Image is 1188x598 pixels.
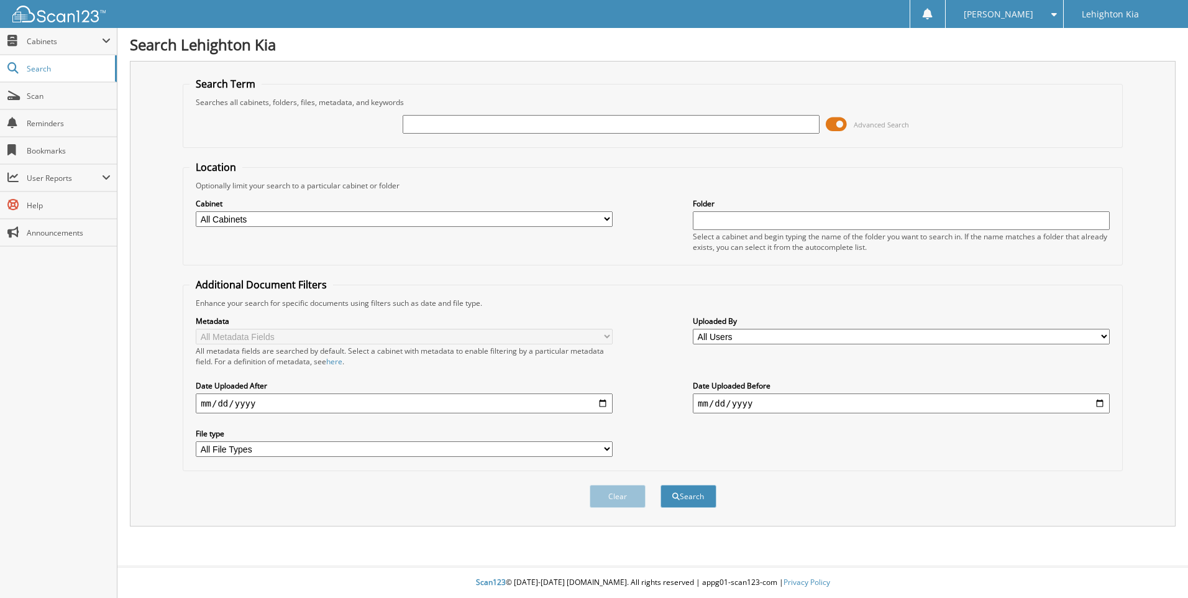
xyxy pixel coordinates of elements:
label: Folder [693,198,1110,209]
label: Date Uploaded After [196,380,613,391]
a: Privacy Policy [784,577,830,587]
label: Metadata [196,316,613,326]
span: Lehighton Kia [1082,11,1139,18]
span: Advanced Search [854,120,909,129]
iframe: Chat Widget [1126,538,1188,598]
h1: Search Lehighton Kia [130,34,1176,55]
div: Searches all cabinets, folders, files, metadata, and keywords [190,97,1116,108]
span: Bookmarks [27,145,111,156]
div: © [DATE]-[DATE] [DOMAIN_NAME]. All rights reserved | appg01-scan123-com | [117,568,1188,598]
span: Announcements [27,228,111,238]
span: Search [27,63,109,74]
span: User Reports [27,173,102,183]
label: File type [196,428,613,439]
legend: Search Term [190,77,262,91]
input: end [693,393,1110,413]
img: scan123-logo-white.svg [12,6,106,22]
div: Select a cabinet and begin typing the name of the folder you want to search in. If the name match... [693,231,1110,252]
input: start [196,393,613,413]
span: [PERSON_NAME] [964,11,1033,18]
legend: Additional Document Filters [190,278,333,292]
button: Clear [590,485,646,508]
span: Help [27,200,111,211]
div: All metadata fields are searched by default. Select a cabinet with metadata to enable filtering b... [196,346,613,367]
span: Reminders [27,118,111,129]
button: Search [660,485,716,508]
a: here [326,356,342,367]
label: Cabinet [196,198,613,209]
span: Scan123 [476,577,506,587]
div: Enhance your search for specific documents using filters such as date and file type. [190,298,1116,308]
span: Cabinets [27,36,102,47]
div: Optionally limit your search to a particular cabinet or folder [190,180,1116,191]
span: Scan [27,91,111,101]
legend: Location [190,160,242,174]
label: Date Uploaded Before [693,380,1110,391]
label: Uploaded By [693,316,1110,326]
